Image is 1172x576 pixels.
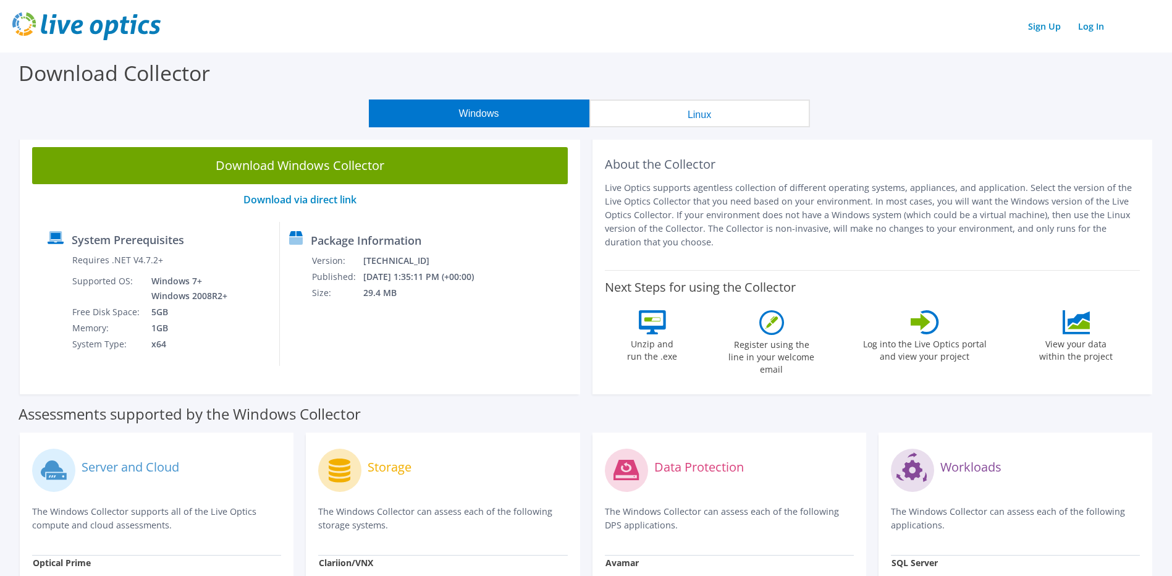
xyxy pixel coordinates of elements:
td: Memory: [72,320,142,336]
label: Data Protection [654,461,744,473]
td: Free Disk Space: [72,304,142,320]
strong: Optical Prime [33,557,91,569]
label: View your data within the project [1032,334,1121,363]
button: Linux [589,100,810,127]
td: System Type: [72,336,142,352]
label: Next Steps for using the Collector [605,280,796,295]
p: The Windows Collector supports all of the Live Optics compute and cloud assessments. [32,505,281,532]
p: Live Optics supports agentless collection of different operating systems, appliances, and applica... [605,181,1140,249]
td: 5GB [142,304,230,320]
strong: Avamar [605,557,639,569]
td: Version: [311,253,363,269]
td: 29.4 MB [363,285,491,301]
label: Package Information [311,234,421,247]
label: System Prerequisites [72,234,184,246]
td: [TECHNICAL_ID] [363,253,491,269]
a: Log In [1072,17,1110,35]
strong: SQL Server [892,557,938,569]
td: Size: [311,285,363,301]
a: Download Windows Collector [32,147,568,184]
button: Windows [369,100,589,127]
label: Download Collector [19,59,210,87]
label: Assessments supported by the Windows Collector [19,408,361,420]
td: Windows 7+ Windows 2008R2+ [142,273,230,304]
td: Published: [311,269,363,285]
p: The Windows Collector can assess each of the following storage systems. [318,505,567,532]
h2: About the Collector [605,157,1140,172]
img: live_optics_svg.svg [12,12,161,40]
label: Workloads [940,461,1001,473]
a: Sign Up [1022,17,1067,35]
p: The Windows Collector can assess each of the following DPS applications. [605,505,854,532]
label: Requires .NET V4.7.2+ [72,254,163,266]
label: Register using the line in your welcome email [725,335,818,376]
a: Download via direct link [243,193,356,206]
label: Log into the Live Optics portal and view your project [862,334,987,363]
td: 1GB [142,320,230,336]
td: Supported OS: [72,273,142,304]
td: [DATE] 1:35:11 PM (+00:00) [363,269,491,285]
p: The Windows Collector can assess each of the following applications. [891,505,1140,532]
strong: Clariion/VNX [319,557,373,569]
td: x64 [142,336,230,352]
label: Server and Cloud [82,461,179,473]
label: Unzip and run the .exe [624,334,681,363]
label: Storage [368,461,411,473]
